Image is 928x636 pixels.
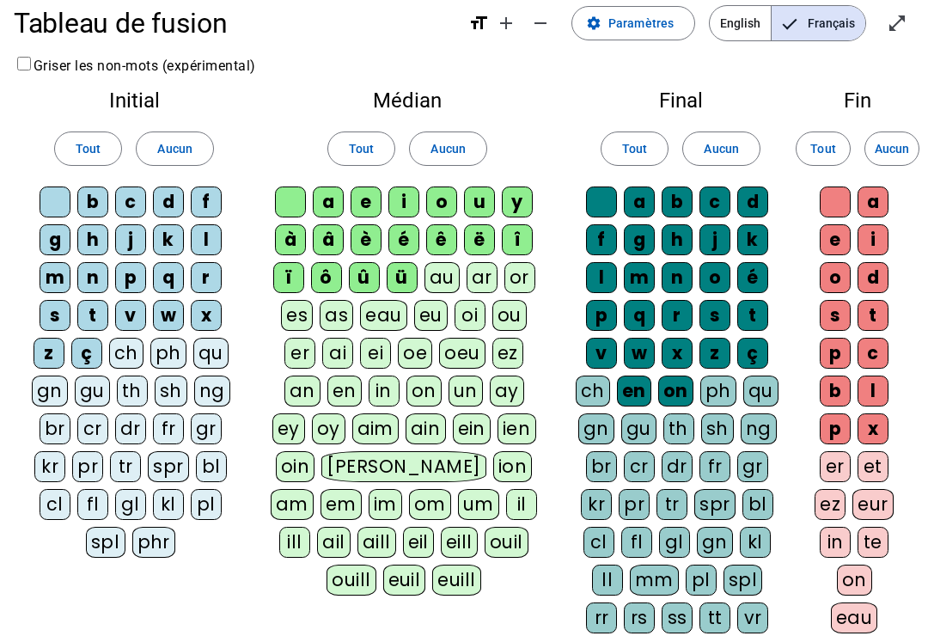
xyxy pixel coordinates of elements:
[662,602,693,633] div: ss
[574,90,787,111] h2: Final
[406,376,442,407] div: on
[624,262,655,293] div: m
[317,527,351,558] div: ail
[388,187,419,217] div: i
[77,300,108,331] div: t
[27,90,241,111] h2: Initial
[709,5,866,41] mat-button-toggle-group: Language selection
[352,413,400,444] div: aim
[194,376,230,407] div: ng
[704,138,738,159] span: Aucun
[586,15,601,31] mat-icon: settings
[858,262,888,293] div: d
[406,413,446,444] div: ain
[624,187,655,217] div: a
[155,376,187,407] div: sh
[414,300,448,331] div: eu
[723,565,763,596] div: spl
[311,262,342,293] div: ô
[619,489,650,520] div: pr
[115,300,146,331] div: v
[271,489,314,520] div: am
[71,338,102,369] div: ç
[662,451,693,482] div: dr
[820,338,851,369] div: p
[858,300,888,331] div: t
[110,451,141,482] div: tr
[196,451,227,482] div: bl
[737,451,768,482] div: gr
[14,58,256,74] label: Griser les non-mots (expérimental)
[77,187,108,217] div: b
[148,451,189,482] div: spr
[858,338,888,369] div: c
[398,338,432,369] div: oe
[464,187,495,217] div: u
[601,131,669,166] button: Tout
[875,138,909,159] span: Aucun
[694,489,736,520] div: spr
[273,262,304,293] div: ï
[498,413,536,444] div: ien
[403,527,435,558] div: eil
[490,376,524,407] div: ay
[360,338,391,369] div: ei
[77,262,108,293] div: n
[40,224,70,255] div: g
[659,527,690,558] div: gl
[464,224,495,255] div: ë
[193,338,229,369] div: qu
[115,413,146,444] div: dr
[275,224,306,255] div: à
[662,300,693,331] div: r
[581,489,612,520] div: kr
[737,187,768,217] div: d
[72,451,103,482] div: pr
[327,376,362,407] div: en
[586,224,617,255] div: f
[820,451,851,482] div: er
[281,300,313,331] div: es
[153,224,184,255] div: k
[40,262,70,293] div: m
[880,6,914,40] button: Entrer en plein écran
[523,6,558,40] button: Diminuer la taille de la police
[322,338,353,369] div: ai
[153,489,184,520] div: kl
[489,6,523,40] button: Augmenter la taille de la police
[502,224,533,255] div: î
[117,376,148,407] div: th
[624,338,655,369] div: w
[699,187,730,217] div: c
[576,376,610,407] div: ch
[409,131,486,166] button: Aucun
[699,224,730,255] div: j
[327,131,395,166] button: Tout
[132,527,176,558] div: phr
[77,489,108,520] div: fl
[624,224,655,255] div: g
[737,602,768,633] div: vr
[737,300,768,331] div: t
[496,13,516,34] mat-icon: add
[701,413,734,444] div: sh
[530,13,551,34] mat-icon: remove
[351,224,382,255] div: è
[388,224,419,255] div: é
[624,602,655,633] div: rs
[387,262,418,293] div: ü
[586,262,617,293] div: l
[153,262,184,293] div: q
[621,527,652,558] div: fl
[109,338,143,369] div: ch
[115,224,146,255] div: j
[432,565,480,596] div: euill
[682,131,760,166] button: Aucun
[191,489,222,520] div: pl
[349,138,374,159] span: Tout
[136,131,213,166] button: Aucun
[662,187,693,217] div: b
[820,224,851,255] div: e
[699,451,730,482] div: fr
[32,376,68,407] div: gn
